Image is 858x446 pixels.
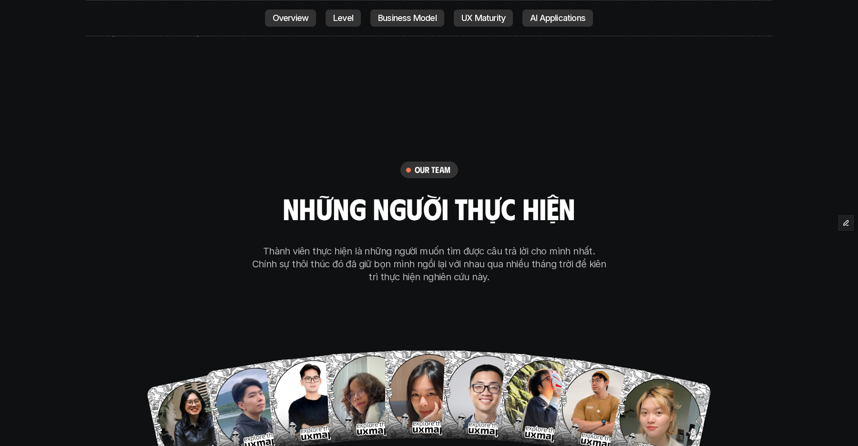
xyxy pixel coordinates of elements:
p: Level [333,13,353,23]
p: Business Model [378,13,437,23]
a: Level [326,10,361,27]
a: UX Maturity [454,10,513,27]
a: Business Model [370,10,444,27]
p: Thành viên thực hiện là những người muốn tìm được câu trả lời cho mình nhất. Chính sự thôi thúc đ... [250,245,608,284]
p: AI Applications [530,13,585,23]
p: Overview [273,13,309,23]
h6: our team [415,164,450,175]
h2: những người thực hiện [283,192,575,224]
p: UX Maturity [461,13,505,23]
a: Overview [265,10,317,27]
button: Edit Framer Content [839,216,853,230]
a: AI Applications [522,10,593,27]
